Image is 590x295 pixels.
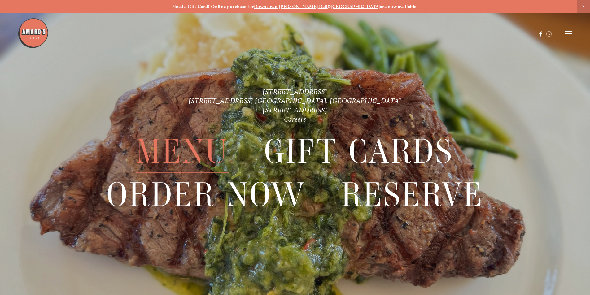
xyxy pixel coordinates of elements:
a: [GEOGRAPHIC_DATA] [331,4,380,9]
a: Careers [284,115,306,124]
a: [STREET_ADDRESS] [263,106,327,114]
a: Downtown [254,4,278,9]
a: [STREET_ADDRESS] [263,88,327,96]
a: Menu [136,130,229,173]
a: [PERSON_NAME] Dell [279,4,328,9]
img: Amaro's Table [18,18,49,49]
a: Order Now [107,173,306,216]
a: [STREET_ADDRESS] [GEOGRAPHIC_DATA], [GEOGRAPHIC_DATA] [189,97,401,105]
strong: Need a Gift Card? Online purchase for [172,4,254,9]
a: Reserve [341,173,483,216]
strong: are now available. [380,4,418,9]
strong: , [278,4,279,9]
strong: & [328,4,331,9]
a: Gift Cards [264,130,454,173]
